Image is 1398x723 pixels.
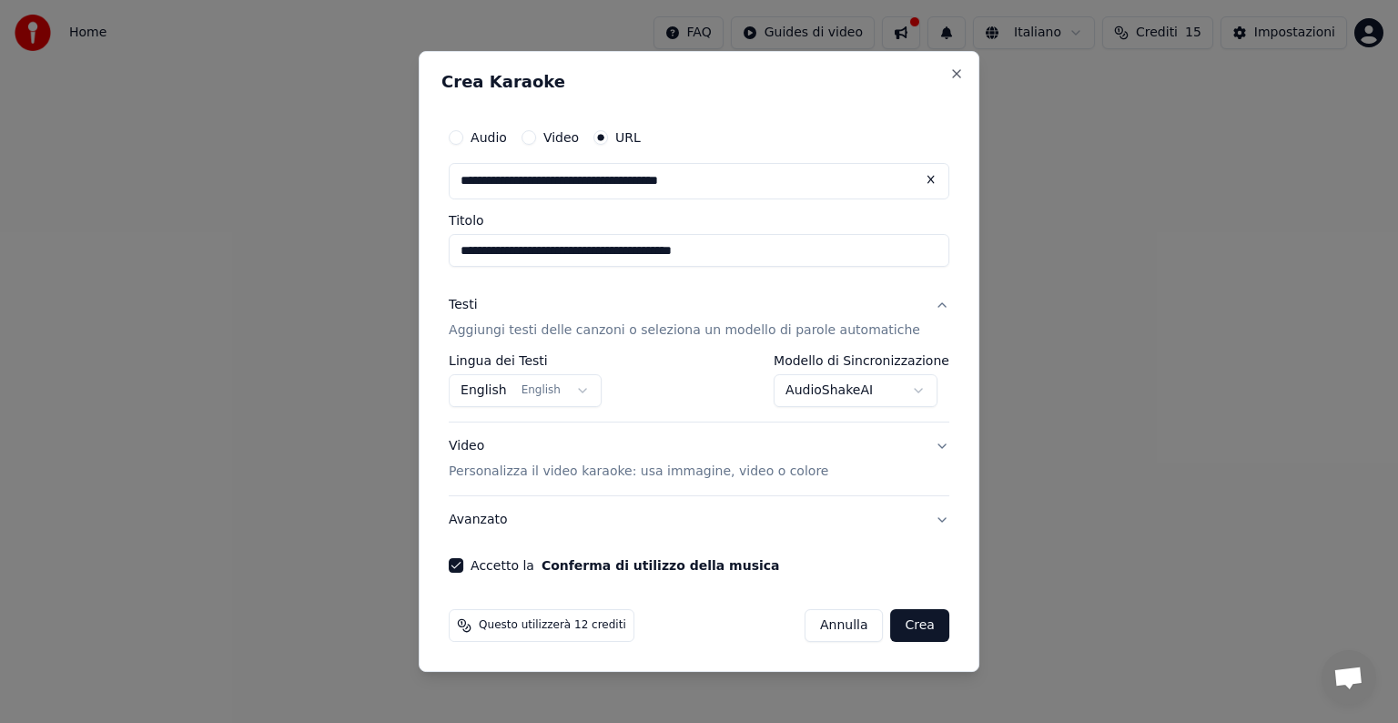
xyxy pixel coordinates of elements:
button: Avanzato [449,496,949,544]
label: URL [615,131,641,144]
label: Audio [471,131,507,144]
label: Lingua dei Testi [449,354,602,367]
button: Accetto la [542,559,780,572]
label: Titolo [449,214,949,227]
p: Personalizza il video karaoke: usa immagine, video o colore [449,463,828,481]
label: Video [543,131,579,144]
p: Aggiungi testi delle canzoni o seleziona un modello di parole automatiche [449,321,920,340]
button: Crea [891,609,949,642]
h2: Crea Karaoke [441,74,957,90]
span: Questo utilizzerà 12 crediti [479,618,626,633]
button: VideoPersonalizza il video karaoke: usa immagine, video o colore [449,423,949,495]
div: Testi [449,296,477,314]
button: Annulla [805,609,884,642]
label: Modello di Sincronizzazione [774,354,949,367]
div: Video [449,437,828,481]
div: TestiAggiungi testi delle canzoni o seleziona un modello di parole automatiche [449,354,949,422]
label: Accetto la [471,559,779,572]
button: TestiAggiungi testi delle canzoni o seleziona un modello di parole automatiche [449,281,949,354]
